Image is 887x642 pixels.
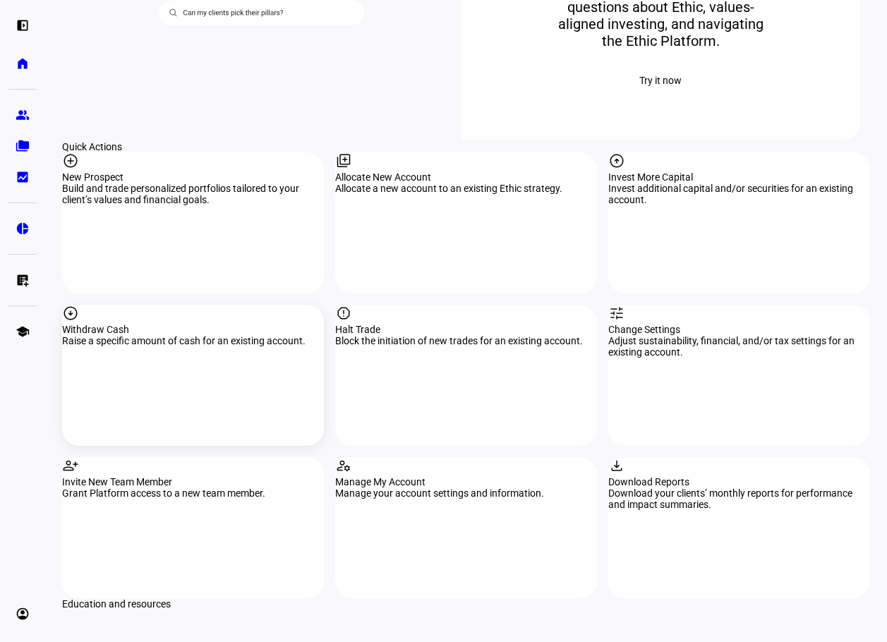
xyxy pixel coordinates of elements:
div: Change Settings [608,324,870,335]
div: Invest More Capital [608,171,870,183]
eth-mat-symbol: group [16,108,30,122]
eth-mat-symbol: pie_chart [16,222,30,236]
span: Try it now [639,66,682,95]
div: Halt Trade [335,324,597,335]
div: Allocate a new account to an existing Ethic strategy. [335,183,597,194]
mat-icon: arrow_circle_down [62,305,79,322]
div: Grant Platform access to a new team member. [62,487,324,499]
div: Education and resources [62,598,870,610]
eth-mat-symbol: account_circle [16,607,30,621]
eth-mat-symbol: home [16,56,30,71]
mat-icon: add_circle [62,152,79,169]
div: Download your clients’ monthly reports for performance and impact summaries. [608,487,870,510]
eth-mat-symbol: school [16,325,30,339]
div: Block the initiation of new trades for an existing account. [335,335,597,346]
mat-icon: tune [608,305,625,322]
button: Try it now [622,66,699,95]
mat-icon: library_add [335,152,352,169]
div: Allocate New Account [335,171,597,183]
div: Raise a specific amount of cash for an existing account. [62,335,324,346]
div: New Prospect [62,171,324,183]
mat-icon: arrow_circle_up [608,152,625,169]
div: Withdraw Cash [62,324,324,335]
div: Adjust sustainability, financial, and/or tax settings for an existing account. [608,335,870,358]
div: Download Reports [608,476,870,487]
div: Invite New Team Member [62,476,324,487]
a: bid_landscape [8,163,37,191]
div: Manage your account settings and information. [335,487,597,499]
div: Build and trade personalized portfolios tailored to your client’s values and financial goals. [62,183,324,205]
mat-icon: manage_accounts [335,457,352,474]
div: Invest additional capital and/or securities for an existing account. [608,183,870,205]
mat-icon: person_add [62,457,79,474]
mat-icon: download [608,457,625,474]
eth-mat-symbol: folder_copy [16,139,30,153]
a: folder_copy [8,132,37,160]
eth-mat-symbol: bid_landscape [16,170,30,184]
div: Quick Actions [62,141,870,152]
a: home [8,49,37,78]
a: group [8,101,37,129]
eth-mat-symbol: left_panel_open [16,18,30,32]
eth-mat-symbol: list_alt_add [16,273,30,287]
div: Manage My Account [335,476,597,487]
a: pie_chart [8,214,37,243]
mat-icon: report [335,305,352,322]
